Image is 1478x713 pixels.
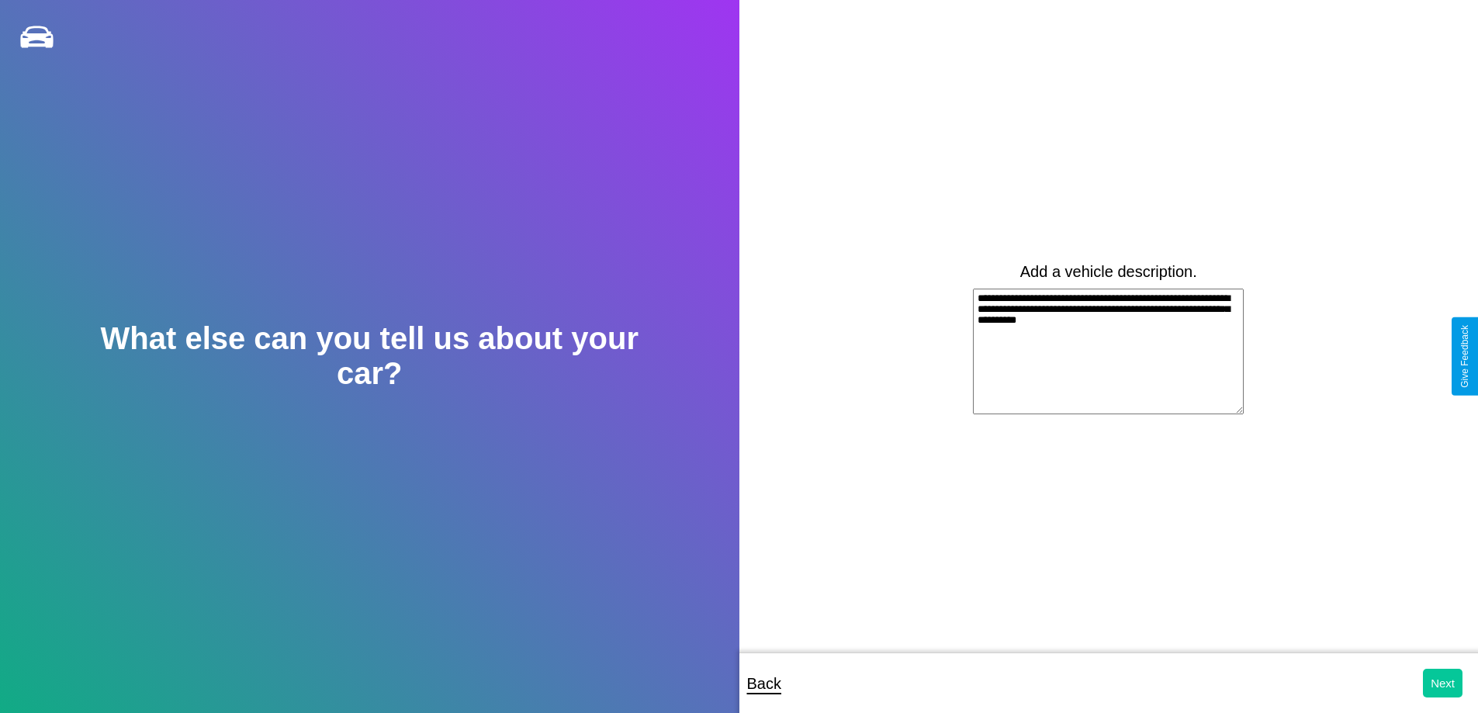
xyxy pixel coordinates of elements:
[1459,325,1470,388] div: Give Feedback
[747,670,781,697] p: Back
[1020,263,1197,281] label: Add a vehicle description.
[74,321,665,391] h2: What else can you tell us about your car?
[1423,669,1462,697] button: Next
